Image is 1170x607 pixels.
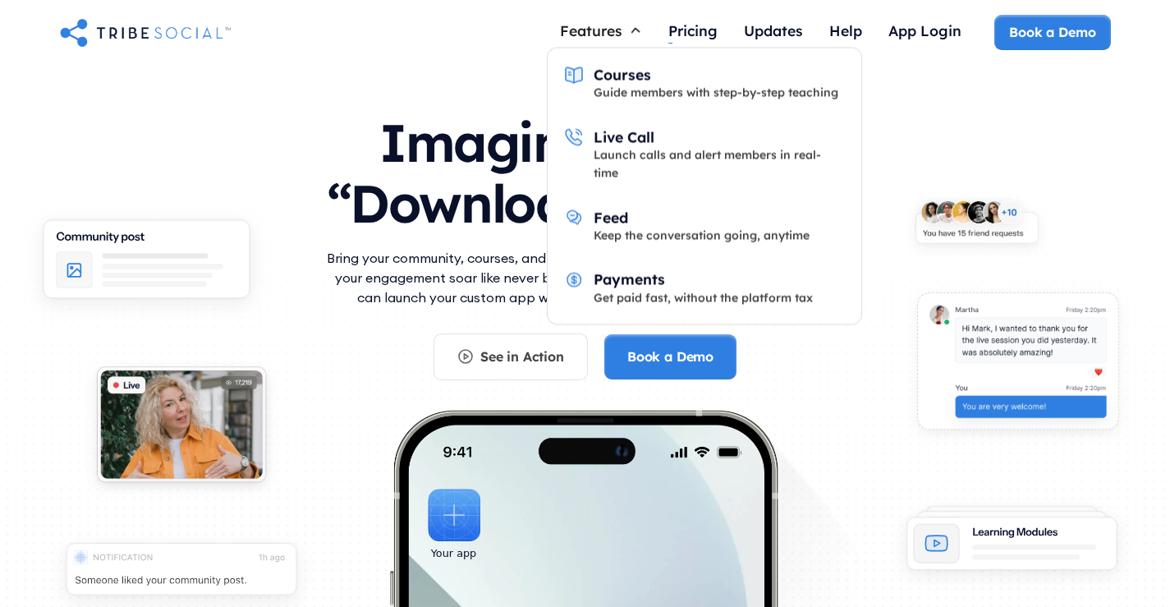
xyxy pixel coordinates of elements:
a: See in Action [434,333,588,379]
a: CoursesGuide members with step-by-step teaching [556,56,854,112]
div: Payments [594,270,665,288]
img: An illustration of Learning Modules [889,496,1135,592]
div: Your app [431,545,476,563]
img: An illustration of chat [901,281,1135,450]
a: Help [816,15,875,50]
a: FeedKeep the conversation going, anytime [556,199,854,255]
a: Updates [731,15,816,50]
div: Help [829,21,862,39]
div: Pricing [668,21,718,39]
a: Book a Demo [604,334,736,379]
div: Guide members with step-by-step teaching [594,84,838,102]
img: An illustration of Live video [82,356,281,501]
a: Pricing [655,15,731,50]
img: An illustration of Community Feed [24,206,269,323]
div: Live Call [594,127,654,145]
a: App Login [875,15,975,50]
div: Launch calls and alert members in real-time [594,146,845,183]
p: Bring your community, courses, and content into one powerful platform and watch your engagement s... [323,248,848,307]
div: See in Action [480,347,564,366]
div: Keep the conversation going, anytime [594,227,810,245]
div: Features [560,21,622,39]
div: Get paid fast, without the platform tax [594,288,813,306]
a: PaymentsGet paid fast, without the platform tax [556,260,854,316]
div: Updates [744,21,803,39]
img: An illustration of New friends requests [901,190,1053,262]
nav: Features [547,48,862,325]
a: Book a Demo [994,15,1110,49]
div: Courses [594,66,651,84]
a: home [60,16,231,48]
div: Features [547,15,655,46]
div: Feed [594,208,628,226]
h1: Imagine Saying, “Download Our App” [323,96,848,241]
a: Live CallLaunch calls and alert members in real-time [556,118,854,192]
div: App Login [888,21,961,39]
